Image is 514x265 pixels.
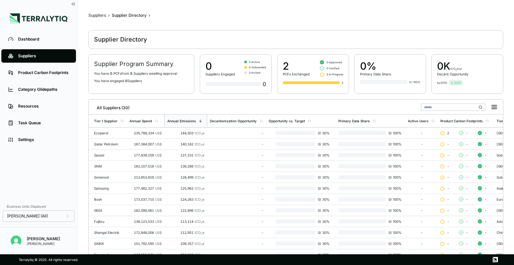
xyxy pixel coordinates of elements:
[315,164,333,168] span: 0 / 30 %
[155,219,162,223] span: US$
[130,219,162,223] div: 138,123,533
[485,186,487,190] span: -
[167,219,204,223] div: 113,114
[94,79,189,83] p: You have engaged Suppliers
[386,242,403,246] span: 0 / 100 %
[210,197,263,201] div: -
[408,197,435,201] div: -
[18,120,69,126] div: Task Queue
[210,186,263,190] div: -
[130,175,162,179] div: 213,853,819
[195,153,204,157] span: tCO e
[386,208,403,212] span: 0 / 100 %
[201,177,202,180] sub: 2
[167,119,196,123] div: Annual Emissions
[249,65,266,69] span: 0 Onboarded
[18,53,69,59] div: Suppliers
[18,137,69,142] div: Settings
[210,230,263,235] div: -
[408,253,435,257] div: -
[205,72,235,76] div: Suppliers Engaged
[485,142,487,146] span: -
[386,153,403,157] span: 0 / 100 %
[210,131,263,135] div: -
[454,81,461,85] span: 0.0 %
[327,60,342,64] span: 0 Approved
[18,37,69,42] div: Dashboard
[315,186,333,190] span: 0 / 30 %
[210,242,263,246] div: -
[167,142,204,146] div: 140,162
[130,142,162,146] div: 167,384,007
[315,253,333,257] span: 0 / 30 %
[94,142,124,146] div: Qatar Petrolum
[447,242,449,246] span: -
[315,142,333,146] span: 0 / 30 %
[201,221,202,224] sub: 2
[466,142,468,146] span: -
[327,66,339,70] span: 0 Verified
[94,230,124,235] div: Shangai Electrik
[466,175,468,179] span: -
[210,119,257,123] div: Decarbonization Opportunity
[447,142,449,146] span: -
[447,208,449,212] span: -
[315,219,333,223] span: 0 / 30 %
[466,208,468,212] span: -
[201,188,202,191] sub: 2
[408,219,435,223] div: -
[315,230,333,235] span: 0 / 30 %
[466,242,468,246] span: -
[485,164,487,168] span: -
[408,186,435,190] div: -
[283,72,310,76] div: PCFs Exchanged
[338,119,370,123] div: Primary Data Share
[94,164,124,168] div: 3NM
[94,175,124,179] div: Sonanool
[94,71,189,75] p: You have PCF s from Supplier s awaiting approval
[485,219,487,223] span: -
[386,164,403,168] span: 0 / 100 %
[167,197,204,201] div: 124,263
[167,208,204,212] div: 122,896
[466,153,468,157] span: -
[450,67,462,70] span: tCO₂e/yr
[201,210,202,213] sub: 2
[167,164,204,168] div: 136,266
[27,242,60,246] div: [PERSON_NAME]
[447,253,449,257] span: -
[408,131,435,135] div: -
[18,87,69,92] div: Category Glidepaths
[408,164,435,168] div: -
[94,219,124,223] div: Fujitzu
[130,164,162,168] div: 183,107,518
[155,153,162,157] span: US$
[167,175,204,179] div: 128,499
[466,253,468,257] span: -
[195,142,204,146] span: tCO e
[360,72,391,76] div: Primary Data Share
[386,230,403,235] span: 0 / 100 %
[447,197,449,201] span: -
[130,153,162,157] div: 177,839,259
[130,197,162,201] div: 173,037,710
[130,242,162,246] div: 151,792,595
[360,60,391,72] div: 0%
[466,219,468,223] span: -
[408,242,435,246] div: -
[149,13,150,18] span: ›
[210,164,263,168] div: -
[201,155,202,158] sub: 2
[205,60,235,72] div: 0
[195,253,204,257] span: tCO e
[91,103,130,111] div: All Suppliers (30)
[155,186,162,190] span: US$
[130,208,162,212] div: 162,090,061
[11,236,21,246] img: Aayush Gupta
[94,153,124,157] div: Sassol
[112,13,147,18] div: Supplier Directory
[485,242,487,246] span: -
[155,131,162,135] span: US$
[485,131,487,135] span: -
[210,175,263,179] div: -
